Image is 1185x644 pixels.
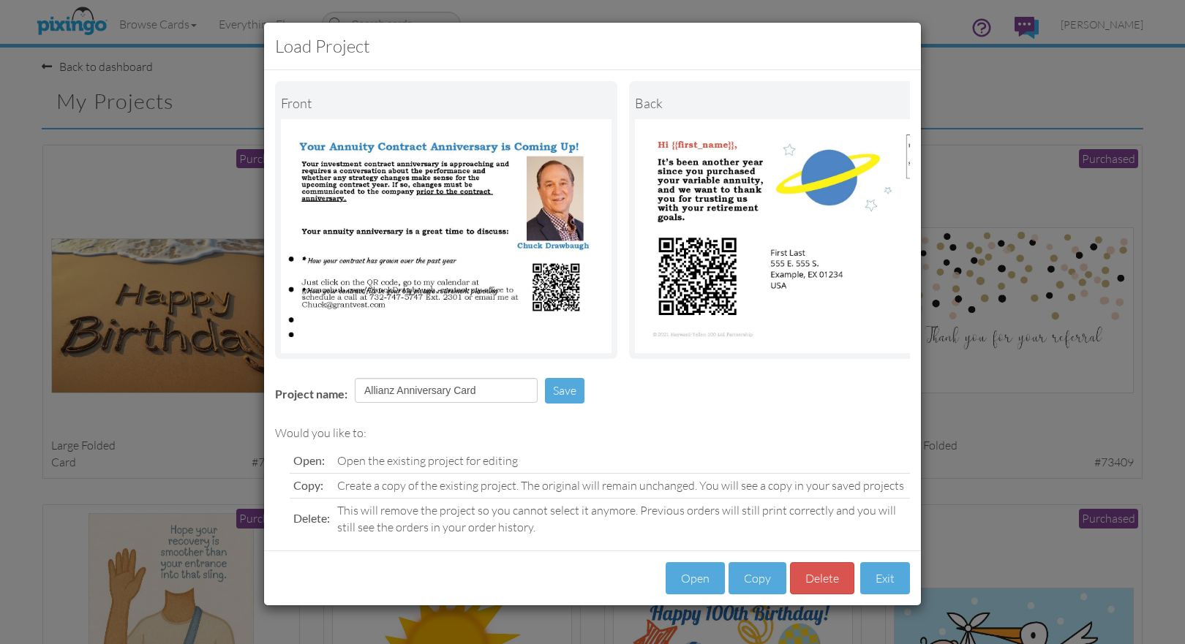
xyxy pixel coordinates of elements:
td: This will remove the project so you cannot select it anymore. Previous orders will still print co... [334,498,910,539]
span: Copy: [293,478,323,492]
span: Delete: [293,511,330,525]
td: Create a copy of the existing project. The original will remain unchanged. You will see a copy in... [334,473,910,498]
div: Would you like to: [275,425,910,442]
div: back [635,87,966,119]
td: Open the existing project for editing [334,449,910,473]
h3: Load Project [275,34,910,58]
img: Landscape Image [281,119,612,353]
button: Delete [790,562,854,595]
span: Open: [293,453,325,467]
button: Open [666,562,725,595]
button: Exit [860,562,910,595]
button: Copy [729,562,786,595]
button: Save [545,378,584,404]
img: Portrait Image [635,119,966,353]
div: Front [281,87,612,119]
input: Enter project name [355,378,538,403]
label: Project name: [275,386,347,403]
